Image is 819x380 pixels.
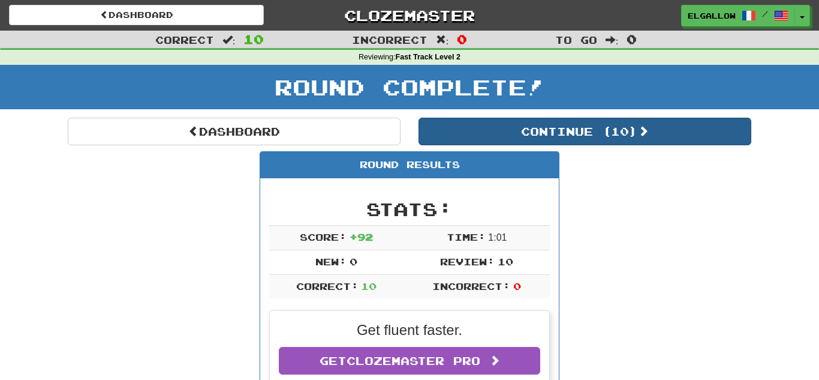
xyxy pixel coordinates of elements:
[260,152,559,178] div: Round Results
[222,35,236,45] span: :
[396,53,461,61] strong: Fast Track Level 2
[9,5,264,25] a: Dashboard
[350,231,373,243] span: + 92
[457,32,467,46] span: 0
[315,256,347,267] span: New:
[68,118,401,145] a: Dashboard
[347,354,480,367] span: Clozemaster Pro
[762,10,768,18] span: /
[498,256,513,267] span: 10
[269,199,550,219] h2: Stats:
[418,118,751,145] button: Continue (10)
[436,35,449,45] span: :
[432,280,510,292] span: Incorrect:
[296,280,359,292] span: Correct:
[282,5,537,26] a: Clozemaster
[513,280,521,292] span: 0
[447,231,486,243] span: Time:
[361,280,377,292] span: 10
[243,32,264,46] span: 10
[606,35,619,45] span: :
[352,34,427,46] span: Incorrect
[350,256,357,267] span: 0
[279,347,540,375] a: GetClozemaster Pro
[279,320,540,340] p: Get fluent faster.
[300,231,347,243] span: Score:
[555,34,597,46] span: To go
[627,32,637,46] span: 0
[155,34,214,46] span: Correct
[688,10,736,21] span: elgallow
[440,256,495,267] span: Review:
[681,5,795,26] a: elgallow /
[4,75,815,99] h1: Round Complete!
[488,232,507,243] span: 1 : 0 1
